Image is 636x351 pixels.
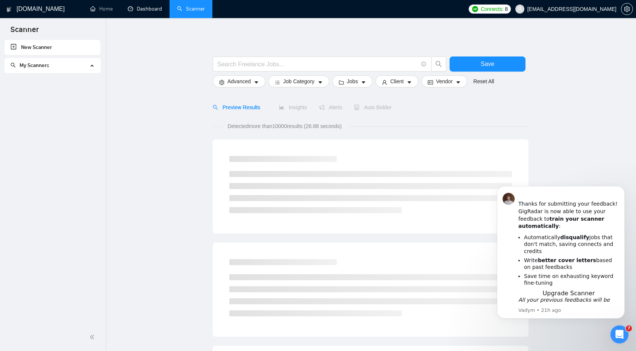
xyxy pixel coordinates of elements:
[517,6,522,12] span: user
[472,6,478,12] img: upwork-logo.png
[450,56,525,72] button: Save
[382,79,387,85] span: user
[626,325,632,331] span: 7
[332,75,373,87] button: folderJobscaret-down
[279,105,284,110] span: area-chart
[481,5,503,13] span: Connects:
[376,75,418,87] button: userClientcaret-down
[473,77,494,85] a: Reset All
[275,79,280,85] span: bars
[268,75,329,87] button: barsJob Categorycaret-down
[20,62,49,69] span: My Scanners
[421,62,426,67] span: info-circle
[254,79,259,85] span: caret-down
[621,6,633,12] span: setting
[11,62,49,69] span: My Scanners
[431,56,446,72] button: search
[621,6,633,12] a: setting
[486,175,636,331] iframe: Intercom notifications message
[319,104,342,110] span: Alerts
[219,79,224,85] span: setting
[128,6,162,12] a: dashboardDashboard
[90,6,113,12] a: homeHome
[456,79,461,85] span: caret-down
[213,105,218,110] span: search
[6,3,12,15] img: logo
[177,6,205,12] a: searchScanner
[354,105,359,110] span: robot
[390,77,404,85] span: Client
[428,79,433,85] span: idcard
[5,40,100,55] li: New Scanner
[610,325,628,343] iframe: Intercom live chat
[5,24,45,40] span: Scanner
[432,61,446,67] span: search
[339,79,344,85] span: folder
[11,40,94,55] a: New Scanner
[217,60,418,69] input: Search Freelance Jobs...
[213,104,267,110] span: Preview Results
[407,79,412,85] span: caret-down
[354,104,391,110] span: Auto Bidder
[319,105,324,110] span: notification
[361,79,366,85] span: caret-down
[89,333,97,341] span: double-left
[505,5,508,13] span: 8
[421,75,467,87] button: idcardVendorcaret-down
[436,77,453,85] span: Vendor
[621,3,633,15] button: setting
[227,77,251,85] span: Advanced
[481,59,494,69] span: Save
[318,79,323,85] span: caret-down
[279,104,307,110] span: Insights
[11,63,16,68] span: search
[213,75,265,87] button: settingAdvancedcaret-down
[222,122,347,130] span: Detected more than 10000 results (26.88 seconds)
[283,77,314,85] span: Job Category
[347,77,358,85] span: Jobs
